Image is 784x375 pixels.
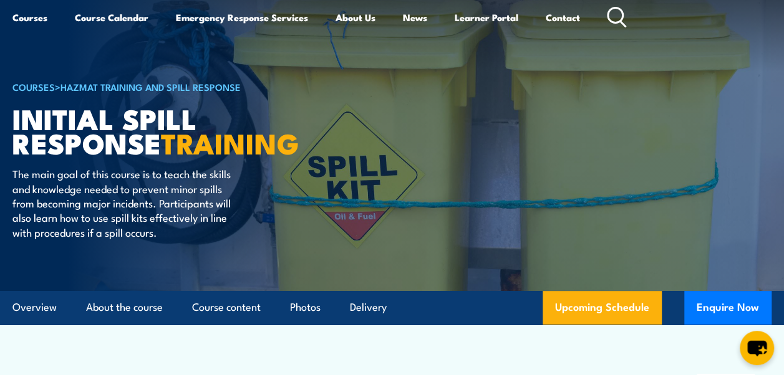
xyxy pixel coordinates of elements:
button: chat-button [740,331,774,365]
a: Emergency Response Services [176,2,308,32]
p: The main goal of this course is to teach the skills and knowledge needed to prevent minor spills ... [12,166,240,239]
a: COURSES [12,80,55,93]
h6: > [12,79,321,94]
a: Course Calendar [75,2,148,32]
strong: TRAINING [161,121,299,164]
h1: Initial Spill Response [12,106,321,154]
a: HAZMAT Training and Spill Response [60,80,241,93]
a: About the course [86,291,163,324]
a: Overview [12,291,57,324]
a: Contact [546,2,580,32]
a: Photos [290,291,321,324]
a: Upcoming Schedule [543,291,662,325]
a: Delivery [350,291,387,324]
a: Courses [12,2,47,32]
a: Learner Portal [455,2,518,32]
a: News [403,2,427,32]
a: Course content [192,291,261,324]
a: About Us [336,2,375,32]
button: Enquire Now [684,291,772,325]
